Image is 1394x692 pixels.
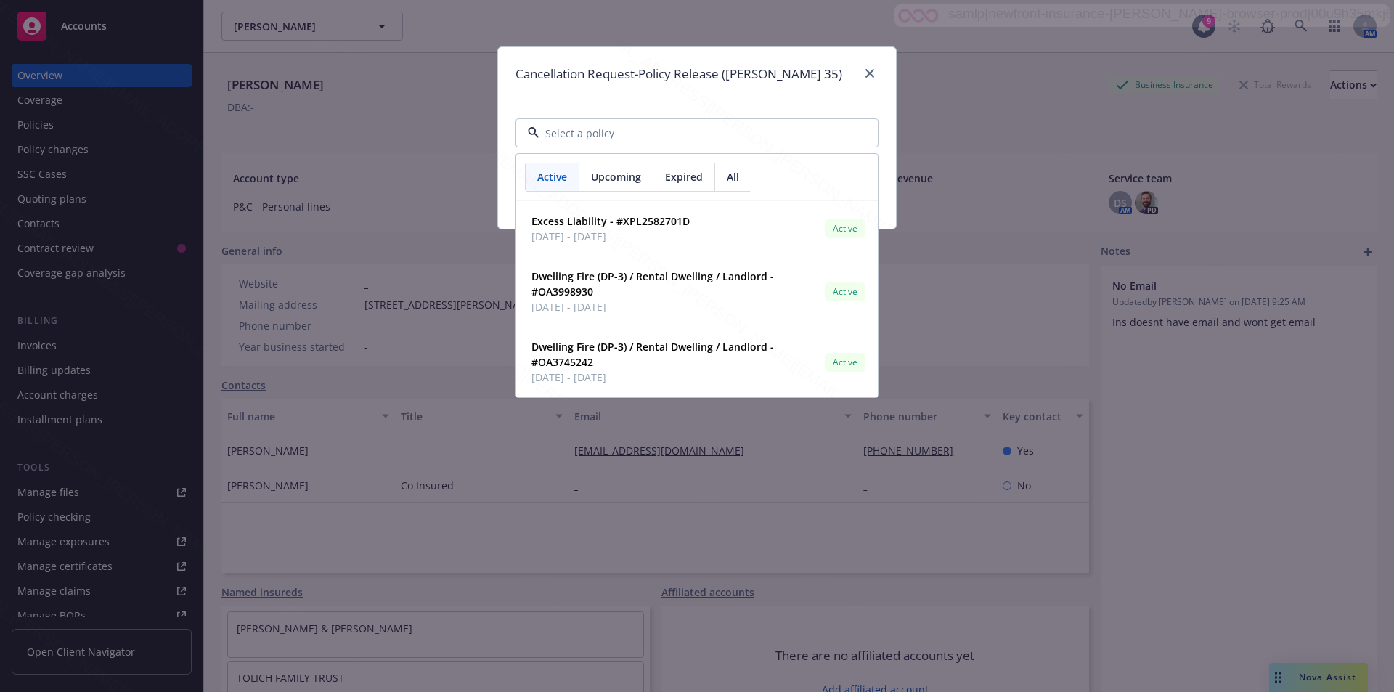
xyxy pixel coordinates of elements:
span: Active [831,222,860,235]
span: Upcoming [591,169,641,184]
span: Expired [665,169,703,184]
span: [DATE] - [DATE] [531,370,819,385]
input: Select a policy [539,126,849,141]
a: close [861,65,879,82]
h1: Cancellation Request-Policy Release ([PERSON_NAME] 35) [515,65,842,84]
span: Active [831,356,860,369]
span: [DATE] - [DATE] [531,299,819,314]
span: [DATE] - [DATE] [531,229,690,244]
strong: Dwelling Fire (DP-3) / Rental Dwelling / Landlord - #OA3745242 [531,340,774,369]
span: Active [831,285,860,298]
strong: Excess Liability - #XPL2582701D [531,214,690,228]
span: All [727,169,739,184]
span: Active [537,169,567,184]
strong: Dwelling Fire (DP-3) / Rental Dwelling / Landlord - #OA3998930 [531,269,774,298]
